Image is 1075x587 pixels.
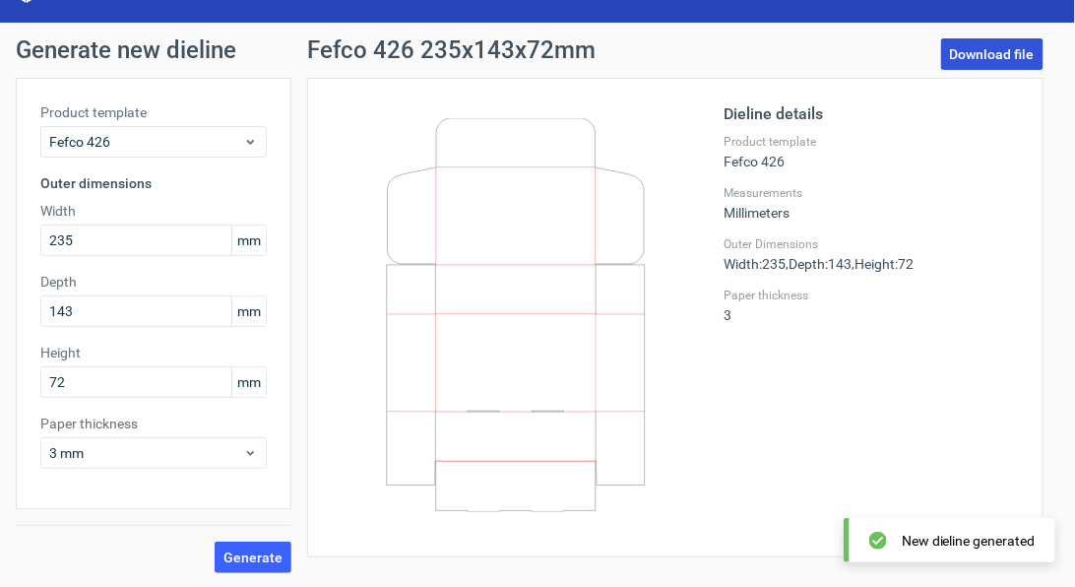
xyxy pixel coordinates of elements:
[16,38,1059,62] h1: Generate new dieline
[724,134,1019,169] div: Fefco 426
[307,38,596,62] h1: Fefco 426 235x143x72mm
[724,185,1019,201] label: Measurements
[852,256,914,272] span: , Height : 72
[786,256,852,272] span: , Depth : 143
[49,443,243,463] span: 3 mm
[40,173,267,193] h3: Outer dimensions
[941,38,1043,70] a: Download file
[724,236,1019,252] label: Outer Dimensions
[724,134,1019,150] label: Product template
[40,102,267,122] label: Product template
[724,256,786,272] span: Width : 235
[231,226,266,255] span: mm
[724,185,1019,221] div: Millimeters
[223,551,283,564] span: Generate
[724,288,1019,323] div: 3
[49,132,243,152] span: Fefco 426
[231,367,266,397] span: mm
[40,343,267,362] label: Height
[231,296,266,326] span: mm
[40,272,267,292] label: Depth
[724,102,1019,126] h2: Dieline details
[215,542,291,573] button: Generate
[724,288,1019,303] label: Paper thickness
[40,201,267,221] label: Width
[40,414,267,433] label: Paper thickness
[902,531,1036,551] div: New dieline generated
